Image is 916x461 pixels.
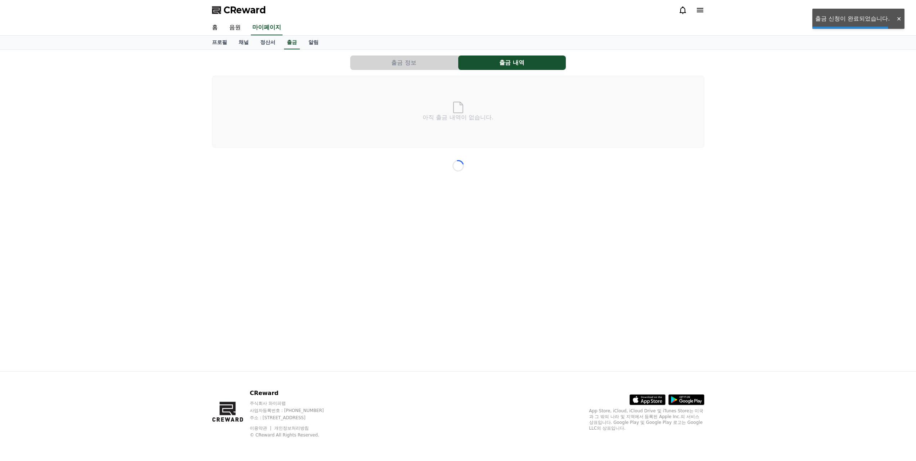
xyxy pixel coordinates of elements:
[250,408,338,413] p: 사업자등록번호 : [PHONE_NUMBER]
[250,415,338,421] p: 주소 : [STREET_ADDRESS]
[303,36,324,49] a: 알림
[224,20,247,35] a: 음원
[251,20,283,35] a: 마이페이지
[233,36,254,49] a: 채널
[250,426,272,431] a: 이용약관
[206,20,224,35] a: 홈
[250,400,338,406] p: 주식회사 와이피랩
[254,36,281,49] a: 정산서
[212,4,266,16] a: CReward
[250,432,338,438] p: © CReward All Rights Reserved.
[274,426,309,431] a: 개인정보처리방침
[284,36,300,49] a: 출금
[224,4,266,16] span: CReward
[250,389,338,398] p: CReward
[206,36,233,49] a: 프로필
[589,408,704,431] p: App Store, iCloud, iCloud Drive 및 iTunes Store는 미국과 그 밖의 나라 및 지역에서 등록된 Apple Inc.의 서비스 상표입니다. Goo...
[458,56,566,70] button: 출금 내역
[350,56,458,70] button: 출금 정보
